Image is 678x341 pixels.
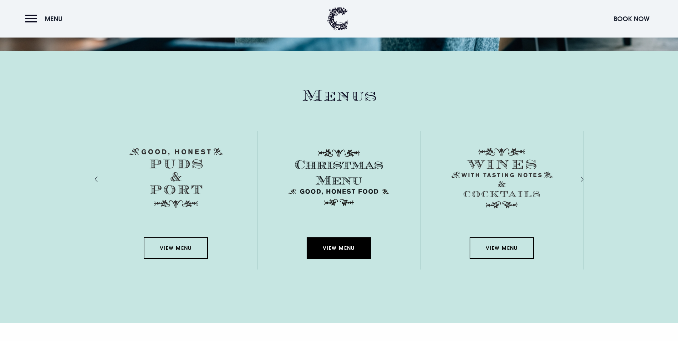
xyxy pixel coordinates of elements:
img: Clandeboye Lodge [327,7,349,30]
a: View Menu [307,237,371,259]
img: Menu wines [451,148,553,208]
span: Menu [45,15,63,23]
button: Menu [25,11,66,26]
img: Menu puds and port [129,148,223,208]
div: Previous slide [100,174,107,184]
div: Next slide [571,174,578,184]
img: Christmas Menu SVG [286,148,392,207]
a: View Menu [470,237,534,259]
button: Book Now [610,11,653,26]
h2: Menus [95,87,584,105]
a: View Menu [144,237,208,259]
